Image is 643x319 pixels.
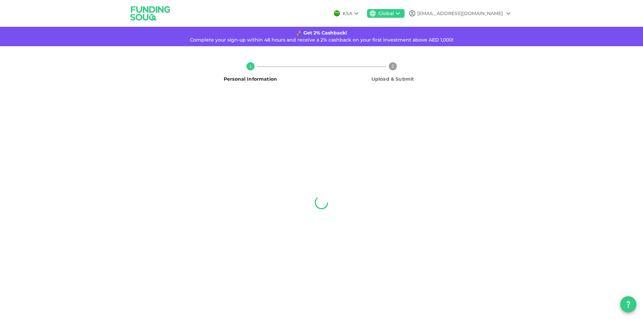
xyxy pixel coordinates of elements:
img: flag-sa.b9a346574cdc8950dd34b50780441f57.svg [334,10,340,16]
text: 1 [249,64,252,69]
button: question [620,296,636,312]
div: [EMAIL_ADDRESS][DOMAIN_NAME] [417,10,503,17]
div: KSA [343,10,352,17]
span: Complete your sign-up within 48 hours and receive a 2% cashback on your first investment above AE... [190,37,453,43]
text: 2 [391,64,394,69]
span: Personal Information [224,76,277,82]
span: Upload & Submit [371,76,414,82]
strong: 🚀 Get 2% Cashback! [296,30,347,36]
div: Global [378,10,394,17]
